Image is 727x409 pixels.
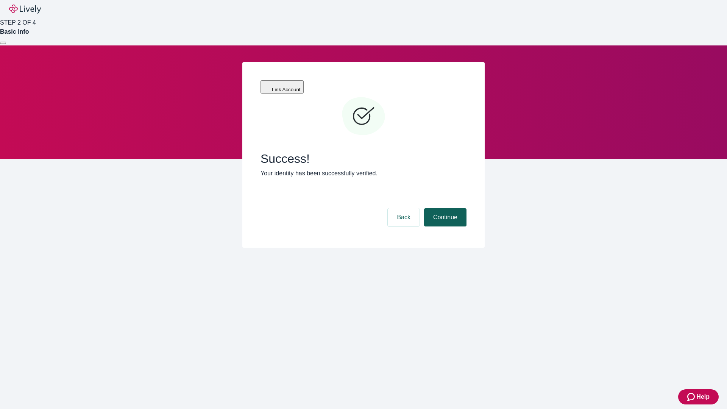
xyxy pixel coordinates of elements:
svg: Checkmark icon [341,94,386,139]
button: Continue [424,208,466,226]
img: Lively [9,5,41,14]
button: Zendesk support iconHelp [678,389,719,404]
button: Back [388,208,420,226]
svg: Zendesk support icon [687,392,696,401]
span: Success! [261,151,466,166]
span: Help [696,392,710,401]
button: Link Account [261,80,304,94]
p: Your identity has been successfully verified. [261,169,466,178]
